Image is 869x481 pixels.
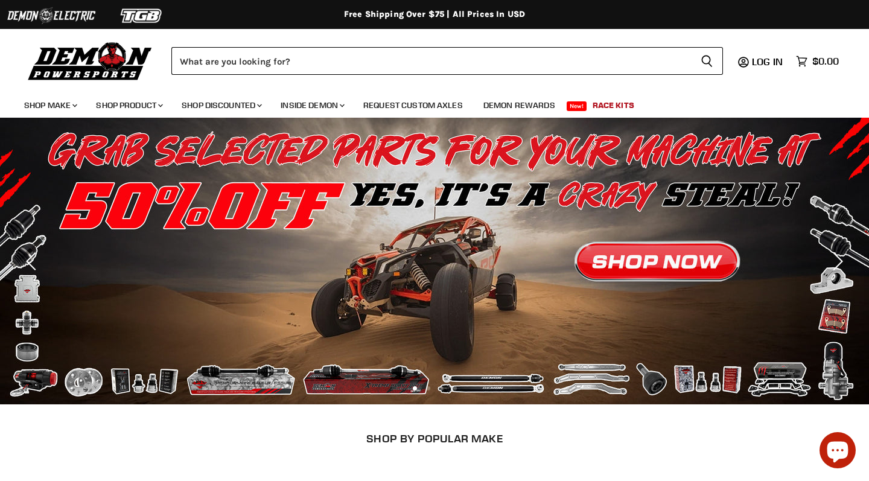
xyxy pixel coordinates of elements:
span: New! [567,101,587,111]
img: Demon Electric Logo 2 [6,4,97,27]
h2: SHOP BY POPULAR MAKE [15,432,855,445]
img: TGB Logo 2 [97,4,187,27]
button: Search [691,47,723,75]
a: Log in [746,56,790,67]
li: Page dot 4 [453,386,457,390]
img: Demon Powersports [24,39,156,82]
li: Page dot 1 [413,386,417,390]
a: Request Custom Axles [354,93,472,118]
button: Next [824,249,848,273]
a: $0.00 [790,53,845,70]
inbox-online-store-chat: Shopify online store chat [816,432,859,471]
a: Inside Demon [272,93,352,118]
li: Page dot 3 [439,386,444,390]
span: Log in [752,56,783,68]
a: Demon Rewards [474,93,564,118]
a: Race Kits [584,93,643,118]
a: Shop Discounted [173,93,269,118]
a: Shop Make [15,93,84,118]
ul: Main menu [15,88,836,118]
form: Product [171,47,723,75]
input: Search [171,47,691,75]
a: Shop Product [87,93,170,118]
li: Page dot 2 [426,386,430,390]
button: Previous [21,249,45,273]
span: $0.00 [812,56,839,67]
